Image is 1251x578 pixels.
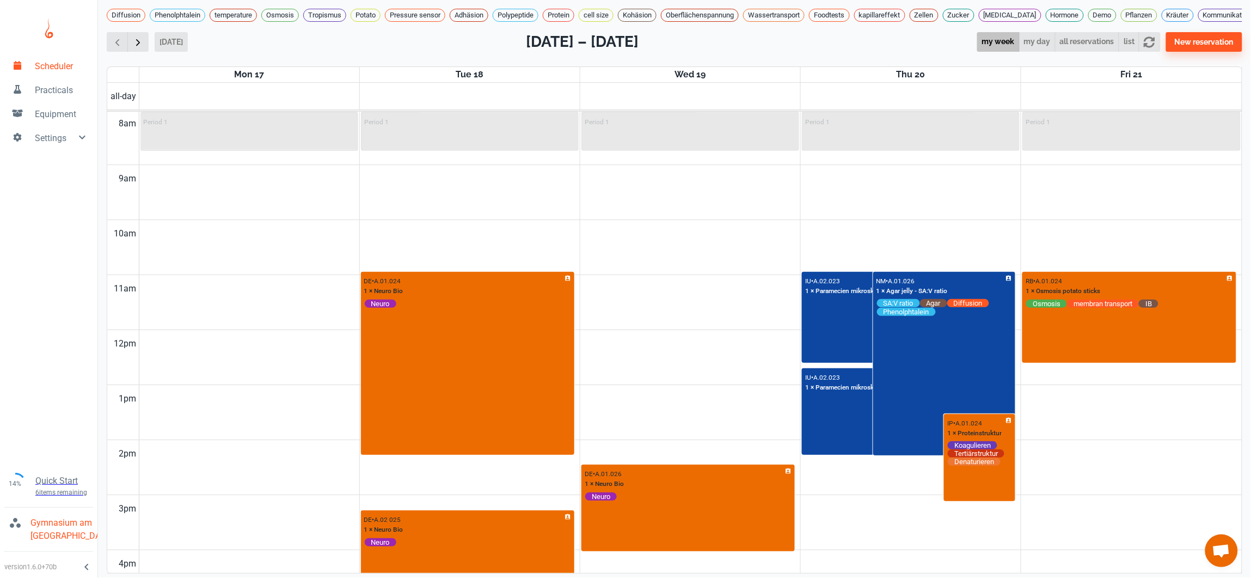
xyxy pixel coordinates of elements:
p: IU • [805,374,813,381]
span: Kohäsion [618,10,656,21]
p: Period 1 [1026,118,1050,126]
span: Phenolphtalein [877,307,936,317]
p: A.02.023 [813,374,840,381]
p: 1 × Agar jelly - SA:V ratio [876,287,948,296]
span: Hormone [1046,10,1083,21]
div: 9am [117,165,139,192]
div: kapillareffekt [854,9,905,22]
a: February 19, 2025 [672,67,708,82]
span: Zellen [910,10,938,21]
div: 2pm [117,440,139,467]
p: 1 × Paramecien mikroskopieren [805,383,896,393]
button: list [1119,32,1139,52]
span: Tropismus [304,10,346,21]
p: A.01.024 [1035,277,1062,285]
span: Polypeptide [493,10,538,21]
a: February 21, 2025 [1119,67,1145,82]
div: Kräuter [1162,9,1194,22]
button: my week [977,32,1020,52]
p: DE • [364,516,375,524]
span: SA:V ratio [877,299,920,308]
p: A.01.026 [888,277,915,285]
div: 11am [112,275,139,302]
p: 1 × Neuro Bio [585,479,624,489]
button: [DATE] [155,32,188,52]
p: Period 1 [805,118,830,126]
span: Neuro [365,299,396,308]
span: Kräuter [1162,10,1193,21]
div: Chat öffnen [1205,534,1238,567]
div: Diffusion [107,9,145,22]
div: Protein [543,9,574,22]
span: Oberflächenspannung [661,10,738,21]
span: Demo [1089,10,1116,21]
button: New reservation [1166,32,1242,52]
span: Agar [920,299,947,308]
span: all-day [109,90,139,103]
p: A.01.024 [955,419,982,427]
p: 1 × Paramecien mikroskopieren [805,287,896,296]
span: Zucker [943,10,974,21]
div: Demo [1088,9,1117,22]
div: Polypeptide [493,9,538,22]
span: Koagulieren [948,441,997,450]
div: Wassertransport [743,9,805,22]
span: membran transport [1067,299,1139,308]
div: 1pm [117,385,139,412]
a: February 20, 2025 [894,67,928,82]
p: 1 × Osmosis potato sticks [1026,287,1100,296]
p: RB • [1026,277,1035,285]
div: Kohäsion [618,9,657,22]
div: 3pm [117,495,139,522]
span: Tertiärstruktur [948,449,1004,458]
span: Denaturieren [948,457,1001,466]
div: Phenolphtalein [150,9,205,22]
button: Next week [127,32,149,52]
div: 4pm [117,550,139,577]
span: Adhäsion [450,10,488,21]
div: Oberflächenspannung [661,9,739,22]
span: cell size [579,10,613,21]
a: February 17, 2025 [232,67,266,82]
span: Phenolphtalein [150,10,205,21]
p: IP • [947,419,955,427]
div: Zucker [943,9,974,22]
span: Potato [351,10,380,21]
p: IU • [805,277,813,285]
span: kapillareffekt [855,10,905,21]
a: February 18, 2025 [453,67,486,82]
div: Adhäsion [450,9,488,22]
span: Pressure sensor [385,10,445,21]
span: Wassertransport [744,10,804,21]
button: my day [1019,32,1056,52]
div: Tropismus [303,9,346,22]
span: Foodtests [810,10,849,21]
span: Neuro [585,492,617,501]
div: cell size [579,9,614,22]
p: Period 1 [364,118,389,126]
span: Pflanzen [1121,10,1157,21]
p: Period 1 [585,118,609,126]
span: Diffusion [947,299,989,308]
div: Osmosis [261,9,299,22]
p: A.01.026 [595,470,622,478]
button: Previous week [107,32,128,52]
p: A.01.024 [375,277,401,285]
div: Foodtests [809,9,850,22]
p: 1 × Neuro Bio [364,525,403,535]
span: Osmosis [1026,299,1067,308]
div: [MEDICAL_DATA] [979,9,1041,22]
span: Neuro [365,538,396,547]
div: Pressure sensor [385,9,445,22]
div: Zellen [910,9,939,22]
button: refresh [1139,32,1160,52]
span: [MEDICAL_DATA] [979,10,1041,21]
button: all reservations [1055,32,1119,52]
div: Pflanzen [1121,9,1157,22]
div: temperature [210,9,257,22]
div: 8am [117,110,139,137]
p: A.02 025 [375,516,401,524]
p: DE • [585,470,595,478]
div: 12pm [112,330,139,357]
h2: [DATE] – [DATE] [526,31,639,53]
